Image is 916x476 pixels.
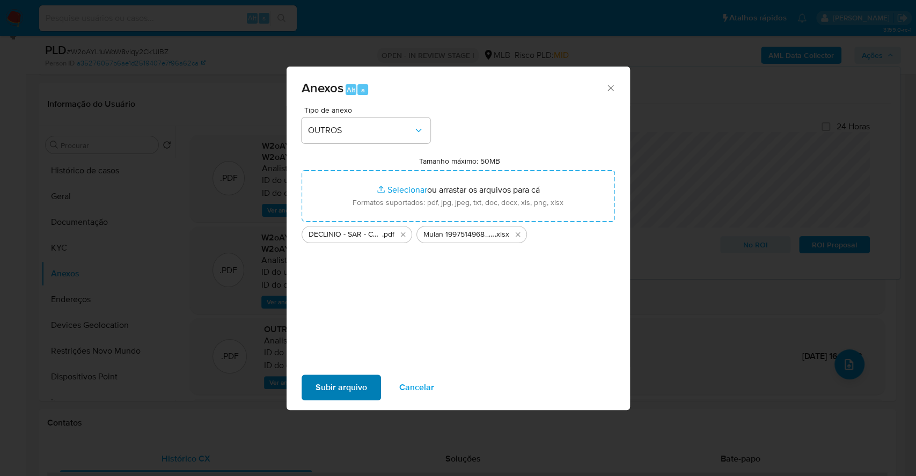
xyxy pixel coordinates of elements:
span: a [361,85,365,95]
span: Mulan 1997514968_2025_09_15_16_49_24 [423,229,495,240]
span: Alt [347,85,355,95]
button: Excluir Mulan 1997514968_2025_09_15_16_49_24.xlsx [511,228,524,241]
label: Tamanho máximo: 50MB [419,156,500,166]
button: Fechar [605,83,615,92]
ul: Arquivos selecionados [302,222,615,243]
button: Subir arquivo [302,375,381,400]
button: OUTROS [302,118,430,143]
span: Tipo de anexo [304,106,433,114]
span: OUTROS [308,125,413,136]
span: .xlsx [495,229,509,240]
span: .pdf [382,229,394,240]
button: Excluir DECLINIO - SAR - CNPJ 03968346000176 - MAZER SOLAR COMERCIO E INDUSTRIA LTDA - Documentos... [397,228,409,241]
span: DECLINIO - SAR - CNPJ 03968346000176 - MAZER SOLAR COMERCIO E INDUSTRIA LTDA - Documentos Google [309,229,382,240]
span: Anexos [302,78,343,97]
button: Cancelar [385,375,448,400]
span: Cancelar [399,376,434,399]
span: Subir arquivo [316,376,367,399]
